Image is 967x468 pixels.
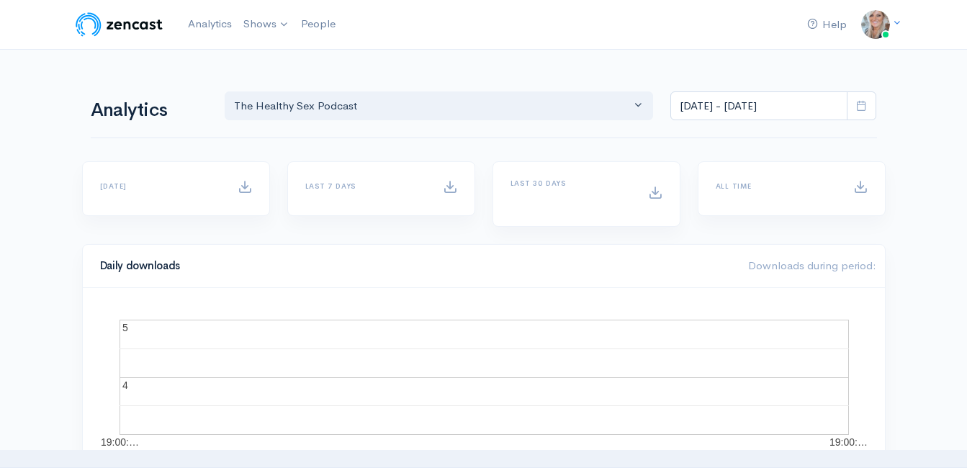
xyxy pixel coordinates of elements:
[182,9,238,40] a: Analytics
[829,436,868,448] text: 19:00:…
[100,182,220,190] h6: [DATE]
[295,9,341,40] a: People
[91,100,207,121] h1: Analytics
[716,182,836,190] h6: All time
[305,182,426,190] h6: Last 7 days
[100,305,868,449] svg: A chart.
[122,379,128,391] text: 4
[861,10,890,39] img: ...
[234,98,631,114] div: The Healthy Sex Podcast
[748,258,876,272] span: Downloads during period:
[225,91,654,121] button: The Healthy Sex Podcast
[670,91,847,121] input: analytics date range selector
[122,322,128,333] text: 5
[511,179,631,187] h6: Last 30 days
[100,260,731,272] h4: Daily downloads
[73,10,165,39] img: ZenCast Logo
[238,9,295,40] a: Shows
[801,9,853,40] a: Help
[101,436,139,448] text: 19:00:…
